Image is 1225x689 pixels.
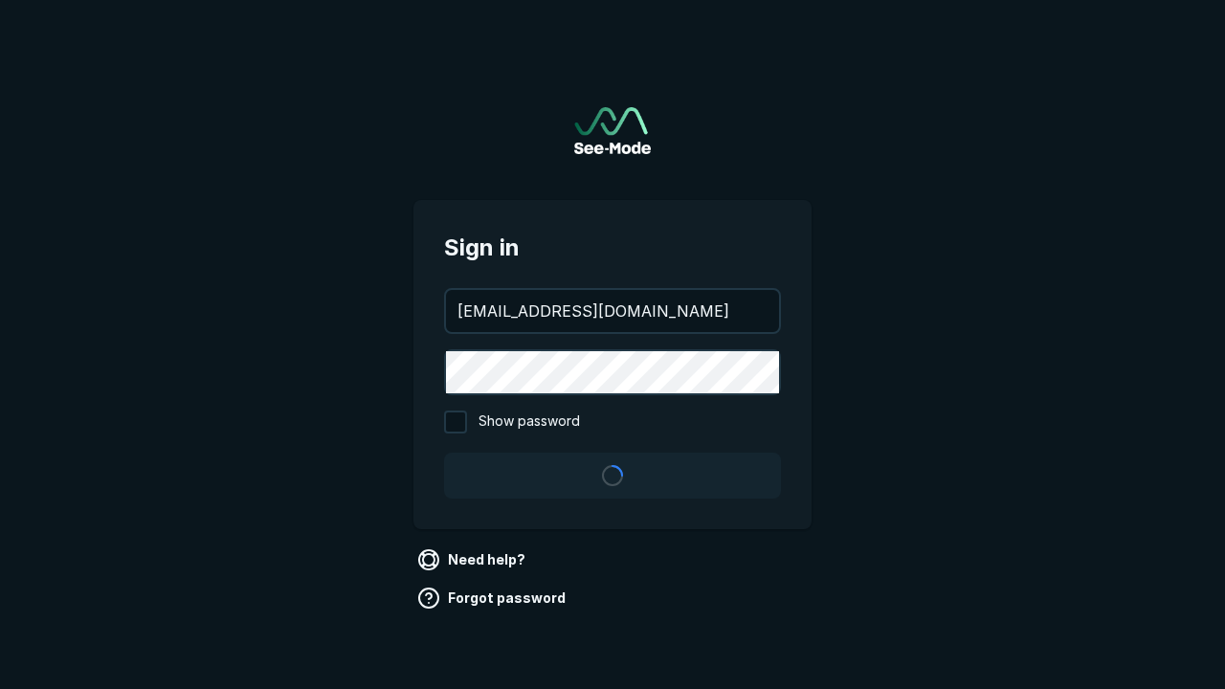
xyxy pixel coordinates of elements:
span: Show password [479,411,580,433]
span: Sign in [444,231,781,265]
a: Forgot password [413,583,573,613]
img: See-Mode Logo [574,107,651,154]
a: Need help? [413,545,533,575]
a: Go to sign in [574,107,651,154]
input: your@email.com [446,290,779,332]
